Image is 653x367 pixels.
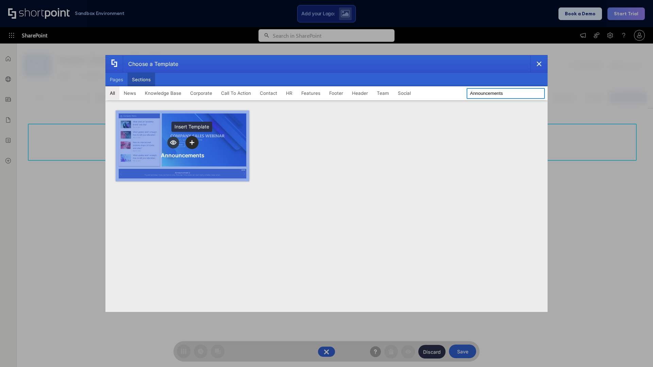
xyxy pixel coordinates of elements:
[186,86,217,100] button: Corporate
[105,86,119,100] button: All
[531,288,653,367] iframe: Chat Widget
[467,88,545,99] input: Search
[105,55,548,312] div: template selector
[128,73,155,86] button: Sections
[348,86,372,100] button: Header
[394,86,415,100] button: Social
[217,86,255,100] button: Call To Action
[119,86,140,100] button: News
[255,86,282,100] button: Contact
[372,86,394,100] button: Team
[105,73,128,86] button: Pages
[282,86,297,100] button: HR
[297,86,325,100] button: Features
[123,55,178,72] div: Choose a Template
[161,152,204,159] div: Announcements
[325,86,348,100] button: Footer
[140,86,186,100] button: Knowledge Base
